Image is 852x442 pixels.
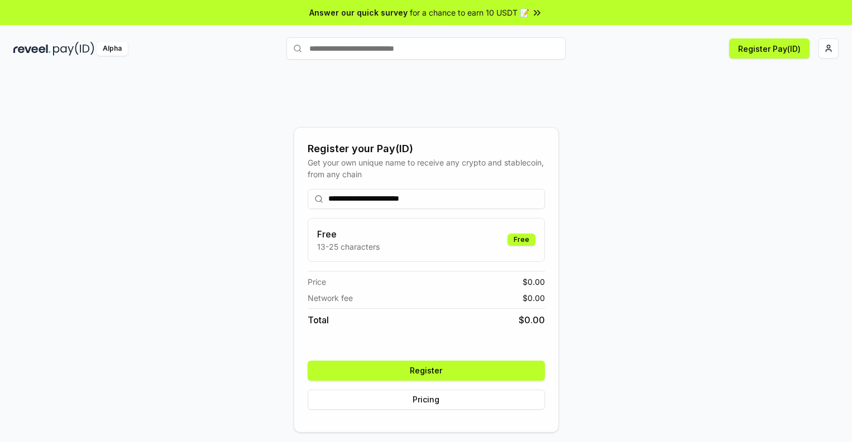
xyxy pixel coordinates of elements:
[523,276,545,288] span: $ 0.00
[97,42,128,56] div: Alpha
[317,241,380,252] p: 13-25 characters
[317,227,380,241] h3: Free
[13,42,51,56] img: reveel_dark
[410,7,529,18] span: for a chance to earn 10 USDT 📝
[729,38,810,59] button: Register Pay(ID)
[308,141,545,157] div: Register your Pay(ID)
[523,292,545,304] span: $ 0.00
[308,292,353,304] span: Network fee
[308,361,545,381] button: Register
[309,7,408,18] span: Answer our quick survey
[519,313,545,327] span: $ 0.00
[508,234,535,246] div: Free
[308,313,329,327] span: Total
[308,390,545,410] button: Pricing
[308,276,326,288] span: Price
[53,42,94,56] img: pay_id
[308,157,545,180] div: Get your own unique name to receive any crypto and stablecoin, from any chain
